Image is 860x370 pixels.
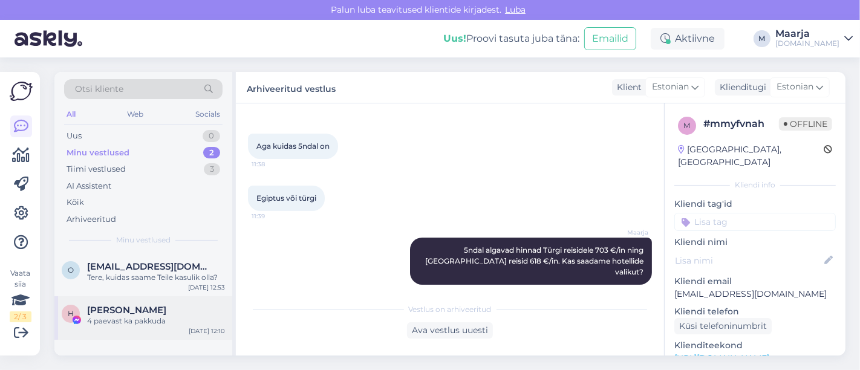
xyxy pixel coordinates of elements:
[775,29,853,48] a: Maarja[DOMAIN_NAME]
[674,318,772,334] div: Küsi telefoninumbrit
[67,196,84,209] div: Kõik
[67,147,129,159] div: Minu vestlused
[204,163,220,175] div: 3
[10,268,31,322] div: Vaata siia
[116,235,171,245] span: Minu vestlused
[674,198,836,210] p: Kliendi tag'id
[256,141,330,151] span: Aga kuidas 5ndal on
[603,285,648,294] span: 13:13
[68,309,74,318] span: H
[425,245,645,276] span: 5ndal algavad hinnad Türgi reisidele 703 €/in ning [GEOGRAPHIC_DATA] reisid 618 €/in. Kas saadame...
[10,82,33,101] img: Askly Logo
[674,352,769,363] a: [URL][DOMAIN_NAME]
[189,326,225,336] div: [DATE] 12:10
[603,228,648,237] span: Maarja
[779,117,832,131] span: Offline
[87,272,225,283] div: Tere, kuidas saame Teile kasulik olla?
[775,29,839,39] div: Maarja
[674,213,836,231] input: Lisa tag
[67,213,116,226] div: Arhiveeritud
[75,83,123,96] span: Otsi kliente
[652,80,689,94] span: Estonian
[87,261,213,272] span: Orljukjanar@gmail.com
[409,304,492,315] span: Vestlus on arhiveeritud
[67,163,126,175] div: Tiimi vestlused
[674,305,836,318] p: Kliendi telefon
[674,339,836,352] p: Klienditeekond
[203,130,220,142] div: 0
[252,160,297,169] span: 11:38
[674,180,836,190] div: Kliendi info
[87,305,166,316] span: Helga Palmsalu
[68,265,74,274] span: O
[256,193,316,203] span: Egiptus või türgi
[407,322,493,339] div: Ava vestlus uuesti
[715,81,766,94] div: Klienditugi
[754,30,770,47] div: M
[443,31,579,46] div: Proovi tasuta juba täna:
[612,81,642,94] div: Klient
[193,106,223,122] div: Socials
[777,80,813,94] span: Estonian
[674,275,836,288] p: Kliendi email
[443,33,466,44] b: Uus!
[703,117,779,131] div: # mmyfvnah
[674,288,836,300] p: [EMAIL_ADDRESS][DOMAIN_NAME]
[678,143,824,169] div: [GEOGRAPHIC_DATA], [GEOGRAPHIC_DATA]
[675,254,822,267] input: Lisa nimi
[684,121,691,130] span: m
[64,106,78,122] div: All
[67,130,82,142] div: Uus
[252,212,297,221] span: 11:39
[501,4,529,15] span: Luba
[584,27,636,50] button: Emailid
[775,39,839,48] div: [DOMAIN_NAME]
[87,316,225,326] div: 4 paevast ka pakkuda
[247,79,336,96] label: Arhiveeritud vestlus
[203,147,220,159] div: 2
[10,311,31,322] div: 2 / 3
[67,180,111,192] div: AI Assistent
[125,106,146,122] div: Web
[651,28,725,50] div: Aktiivne
[188,283,225,292] div: [DATE] 12:53
[674,236,836,248] p: Kliendi nimi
